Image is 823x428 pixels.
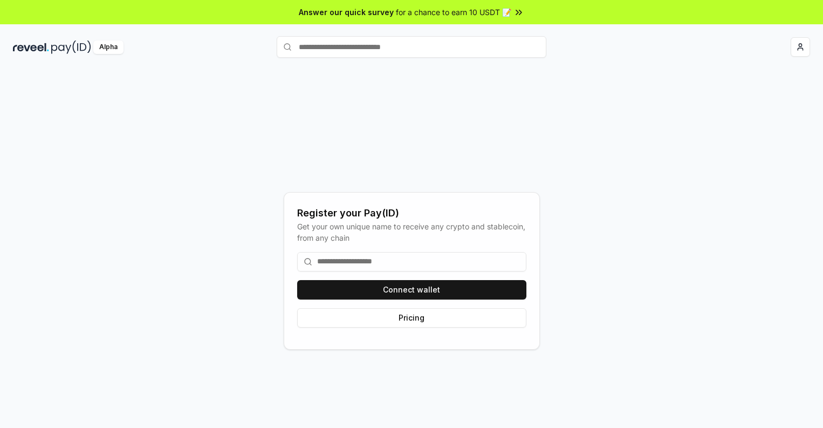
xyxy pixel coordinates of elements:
span: Answer our quick survey [299,6,394,18]
img: pay_id [51,40,91,54]
span: for a chance to earn 10 USDT 📝 [396,6,511,18]
button: Connect wallet [297,280,526,300]
div: Register your Pay(ID) [297,206,526,221]
div: Get your own unique name to receive any crypto and stablecoin, from any chain [297,221,526,243]
button: Pricing [297,308,526,328]
img: reveel_dark [13,40,49,54]
div: Alpha [93,40,124,54]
